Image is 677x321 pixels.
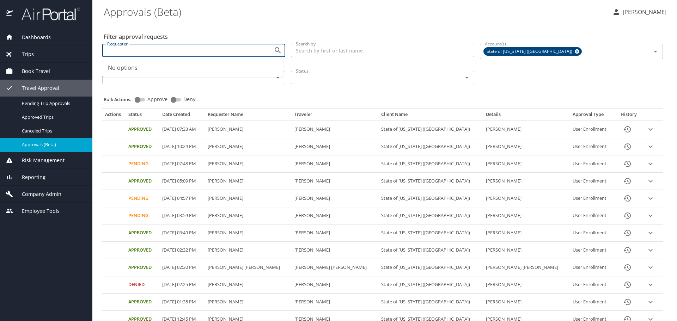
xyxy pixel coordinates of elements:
[205,276,292,294] td: [PERSON_NAME]
[645,297,656,307] button: expand row
[292,121,378,138] td: [PERSON_NAME]
[159,111,205,121] th: Date Created
[6,7,14,21] img: icon-airportal.png
[159,155,205,173] td: [DATE] 07:48 PM
[570,294,615,311] td: User Enrollment
[378,190,483,207] td: State of [US_STATE] ([GEOGRAPHIC_DATA])
[126,190,160,207] td: Pending
[645,141,656,152] button: expand row
[13,207,60,215] span: Employee Tools
[205,111,292,121] th: Requester Name
[619,259,636,276] button: History
[378,207,483,224] td: State of [US_STATE] ([GEOGRAPHIC_DATA])
[609,6,669,18] button: [PERSON_NAME]
[570,121,615,138] td: User Enrollment
[292,276,378,294] td: [PERSON_NAME]
[570,155,615,173] td: User Enrollment
[462,73,472,82] button: Open
[292,294,378,311] td: [PERSON_NAME]
[645,262,656,273] button: expand row
[292,224,378,242] td: [PERSON_NAME]
[292,207,378,224] td: [PERSON_NAME]
[570,224,615,242] td: User Enrollment
[104,1,606,23] h1: Approvals (Beta)
[292,259,378,276] td: [PERSON_NAME] [PERSON_NAME]
[619,294,636,310] button: History
[292,173,378,190] td: [PERSON_NAME]
[13,190,61,198] span: Company Admin
[159,190,205,207] td: [DATE] 04:57 PM
[570,259,615,276] td: User Enrollment
[619,276,636,293] button: History
[651,47,660,56] button: Open
[22,128,84,134] span: Canceled Trips
[483,47,582,56] div: State of [US_STATE] ([GEOGRAPHIC_DATA])
[205,138,292,155] td: [PERSON_NAME]
[483,190,570,207] td: [PERSON_NAME]
[570,190,615,207] td: User Enrollment
[645,228,656,238] button: expand row
[483,276,570,294] td: [PERSON_NAME]
[126,276,160,294] td: Denied
[378,224,483,242] td: State of [US_STATE] ([GEOGRAPHIC_DATA])
[483,242,570,259] td: [PERSON_NAME]
[159,138,205,155] td: [DATE] 10:24 PM
[615,111,642,121] th: History
[292,155,378,173] td: [PERSON_NAME]
[570,111,615,121] th: Approval Type
[483,173,570,190] td: [PERSON_NAME]
[483,111,570,121] th: Details
[378,138,483,155] td: State of [US_STATE] ([GEOGRAPHIC_DATA])
[159,242,205,259] td: [DATE] 02:32 PM
[483,294,570,311] td: [PERSON_NAME]
[13,156,65,164] span: Risk Management
[126,259,160,276] td: Approved
[378,294,483,311] td: State of [US_STATE] ([GEOGRAPHIC_DATA])
[483,138,570,155] td: [PERSON_NAME]
[205,190,292,207] td: [PERSON_NAME]
[292,190,378,207] td: [PERSON_NAME]
[22,141,84,148] span: Approvals (Beta)
[645,159,656,169] button: expand row
[378,111,483,121] th: Client Name
[126,111,160,121] th: Status
[205,242,292,259] td: [PERSON_NAME]
[483,224,570,242] td: [PERSON_NAME]
[378,276,483,294] td: State of [US_STATE] ([GEOGRAPHIC_DATA])
[126,294,160,311] td: Approved
[13,173,45,181] span: Reporting
[104,31,168,42] h2: Filter approval requests
[104,96,137,103] p: Bulk Actions:
[645,245,656,255] button: expand row
[159,224,205,242] td: [DATE] 03:49 PM
[205,155,292,173] td: [PERSON_NAME]
[291,44,474,57] input: Search by first or last name
[619,155,636,172] button: History
[570,173,615,190] td: User Enrollment
[102,58,283,77] div: No options
[619,138,636,155] button: History
[378,173,483,190] td: State of [US_STATE] ([GEOGRAPHIC_DATA])
[645,176,656,186] button: expand row
[13,50,34,58] span: Trips
[570,207,615,224] td: User Enrollment
[14,7,80,21] img: airportal-logo.png
[126,155,160,173] td: Pending
[22,100,84,107] span: Pending Trip Approvals
[621,8,666,16] p: [PERSON_NAME]
[205,294,292,311] td: [PERSON_NAME]
[159,276,205,294] td: [DATE] 02:25 PM
[484,48,577,55] span: State of [US_STATE] ([GEOGRAPHIC_DATA])
[205,173,292,190] td: [PERSON_NAME]
[205,207,292,224] td: [PERSON_NAME]
[159,207,205,224] td: [DATE] 03:59 PM
[570,138,615,155] td: User Enrollment
[13,33,51,41] span: Dashboards
[159,259,205,276] td: [DATE] 02:30 PM
[159,294,205,311] td: [DATE] 01:35 PM
[205,224,292,242] td: [PERSON_NAME]
[619,242,636,259] button: History
[13,67,50,75] span: Book Travel
[378,242,483,259] td: State of [US_STATE] ([GEOGRAPHIC_DATA])
[378,155,483,173] td: State of [US_STATE] ([GEOGRAPHIC_DATA])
